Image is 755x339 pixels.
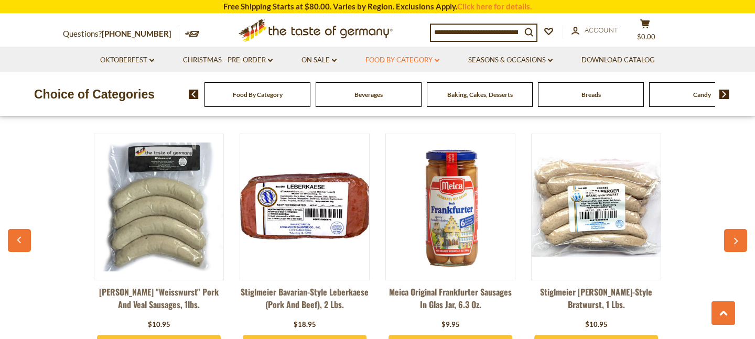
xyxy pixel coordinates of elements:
a: Oktoberfest [100,54,154,66]
a: Account [571,25,618,36]
img: Stiglmeier Bavarian-style Leberkaese (pork and beef), 2 lbs. [240,143,369,271]
a: Download Catalog [581,54,655,66]
a: Stiglmeier Bavarian-style Leberkaese (pork and beef), 2 lbs. [240,286,370,317]
a: Beverages [354,91,383,99]
span: $0.00 [637,32,655,41]
a: [PERSON_NAME] "Weisswurst" Pork and Veal Sausages, 1lbs. [94,286,224,317]
div: $10.95 [148,320,170,330]
p: Questions? [63,27,179,41]
img: Stiglmeier Nuernberger-style Bratwurst, 1 lbs. [532,143,661,271]
a: Baking, Cakes, Desserts [447,91,513,99]
img: next arrow [719,90,729,99]
a: Breads [581,91,601,99]
div: $10.95 [585,320,608,330]
img: previous arrow [189,90,199,99]
span: Account [585,26,618,34]
a: Click here for details. [457,2,532,11]
button: $0.00 [629,19,661,45]
a: [PHONE_NUMBER] [102,29,171,38]
a: Stiglmeier [PERSON_NAME]-style Bratwurst, 1 lbs. [531,286,661,317]
a: On Sale [301,54,337,66]
a: Food By Category [365,54,439,66]
img: Binkert's [94,143,223,271]
a: Christmas - PRE-ORDER [183,54,273,66]
div: $9.95 [441,320,460,330]
a: Seasons & Occasions [468,54,553,66]
a: Meica Original Frankfurter Sausages in glas jar, 6.3 oz. [385,286,515,317]
img: Meica Original Frankfurter Sausages in glas jar, 6.3 oz. [386,143,515,271]
a: Candy [693,91,711,99]
a: Food By Category [233,91,283,99]
div: $18.95 [294,320,316,330]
